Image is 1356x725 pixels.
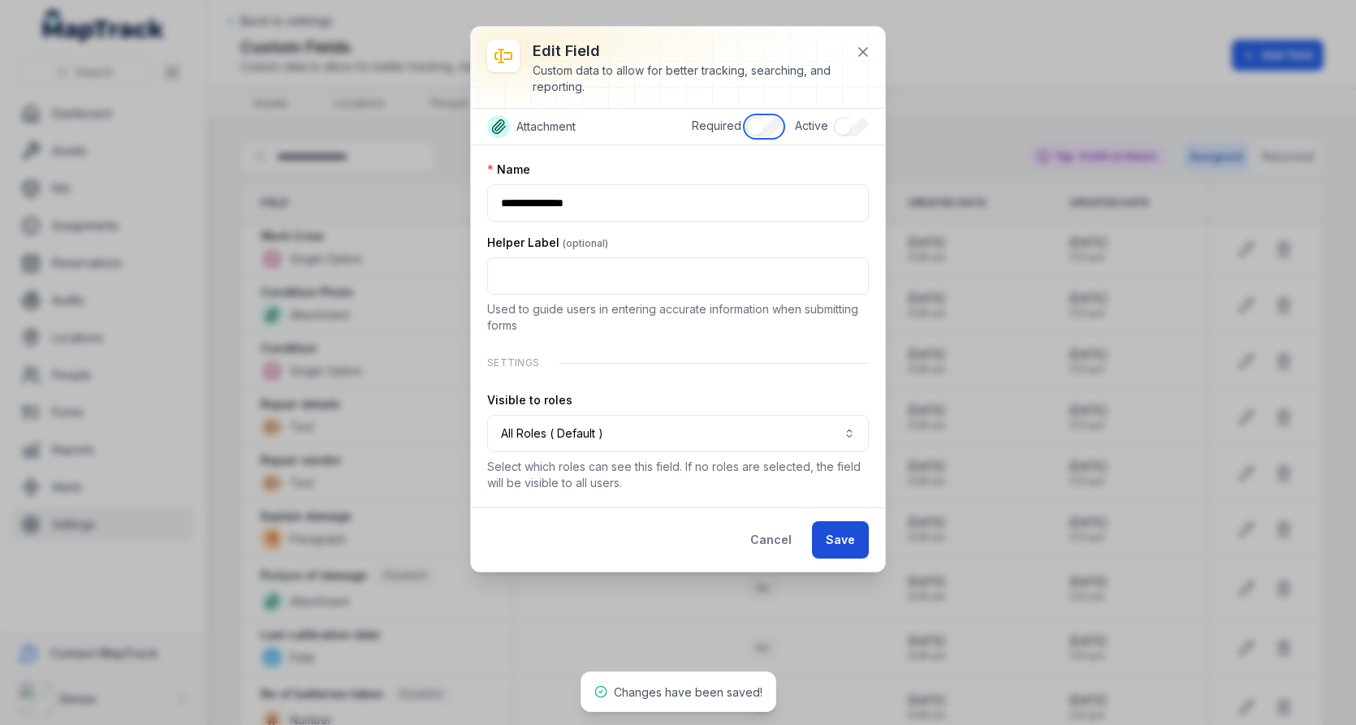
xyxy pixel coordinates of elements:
[487,235,608,251] label: Helper Label
[614,685,762,699] span: Changes have been saved!
[533,40,843,63] h3: Edit field
[487,162,530,178] label: Name
[487,301,869,334] p: Used to guide users in entering accurate information when submitting forms
[487,415,869,452] button: All Roles ( Default )
[487,257,869,295] input: :r2d:-form-item-label
[487,184,869,222] input: :r2c:-form-item-label
[812,521,869,559] button: Save
[533,63,843,95] div: Custom data to allow for better tracking, searching, and reporting.
[692,119,741,132] span: Required
[487,347,869,379] div: Settings
[516,119,576,135] span: Attachment
[487,459,869,491] p: Select which roles can see this field. If no roles are selected, the field will be visible to all...
[795,119,828,132] span: Active
[487,392,572,408] label: Visible to roles
[736,521,805,559] button: Cancel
